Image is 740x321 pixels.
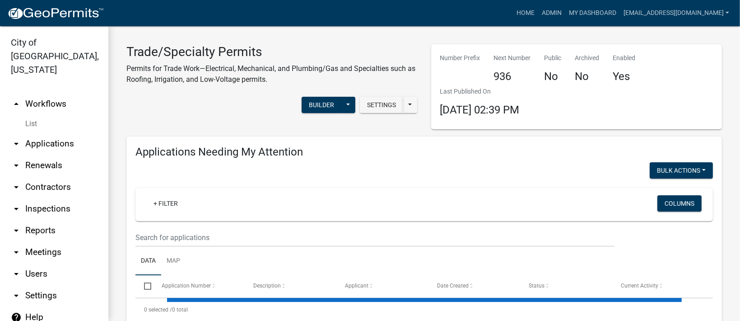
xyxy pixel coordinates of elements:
h4: No [545,70,562,83]
p: Archived [575,53,600,63]
span: Application Number [162,283,211,289]
datatable-header-cell: Date Created [428,275,520,297]
span: Current Activity [621,283,658,289]
a: Home [513,5,538,22]
button: Bulk Actions [650,162,713,179]
button: Settings [360,97,403,113]
button: Columns [657,195,702,212]
span: Description [253,283,281,289]
a: + Filter [146,195,185,212]
a: Map [161,247,186,276]
h4: Yes [613,70,636,83]
i: arrow_drop_down [11,269,22,279]
h4: No [575,70,600,83]
a: My Dashboard [565,5,620,22]
p: Permits for Trade Work—Electrical, Mechanical, and Plumbing/Gas and Specialties such as Roofing, ... [126,63,418,85]
p: Last Published On [440,87,520,96]
i: arrow_drop_down [11,203,22,214]
i: arrow_drop_down [11,160,22,171]
h4: Applications Needing My Attention [135,146,713,159]
p: Enabled [613,53,636,63]
span: Status [529,283,545,289]
span: Applicant [345,283,368,289]
a: [EMAIL_ADDRESS][DOMAIN_NAME] [620,5,733,22]
input: Search for applications [135,228,614,247]
datatable-header-cell: Application Number [153,275,244,297]
button: Builder [302,97,341,113]
p: Next Number [494,53,531,63]
p: Number Prefix [440,53,480,63]
div: 0 total [135,298,713,321]
i: arrow_drop_up [11,99,22,109]
h3: Trade/Specialty Permits [126,44,418,60]
i: arrow_drop_down [11,225,22,236]
h4: 936 [494,70,531,83]
span: Date Created [437,283,469,289]
datatable-header-cell: Applicant [336,275,428,297]
datatable-header-cell: Current Activity [612,275,704,297]
datatable-header-cell: Select [135,275,153,297]
span: [DATE] 02:39 PM [440,104,520,116]
i: arrow_drop_down [11,182,22,193]
datatable-header-cell: Description [245,275,336,297]
a: Admin [538,5,565,22]
i: arrow_drop_down [11,247,22,258]
i: arrow_drop_down [11,290,22,301]
span: 0 selected / [144,307,172,313]
i: arrow_drop_down [11,138,22,149]
datatable-header-cell: Status [520,275,612,297]
a: Data [135,247,161,276]
p: Public [545,53,562,63]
